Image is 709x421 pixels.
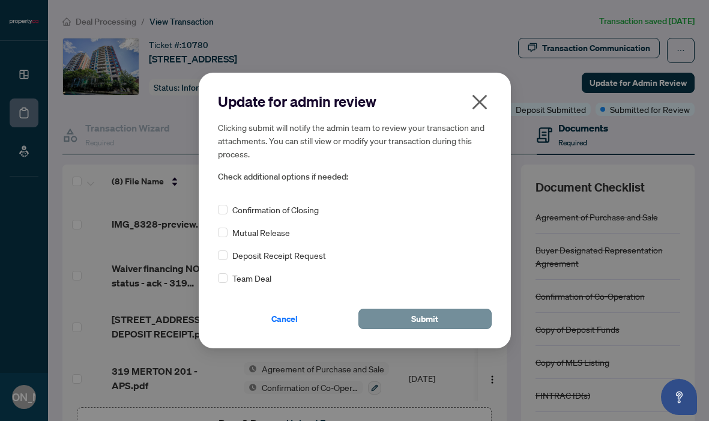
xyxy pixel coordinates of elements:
[232,203,319,216] span: Confirmation of Closing
[232,271,271,285] span: Team Deal
[411,309,438,329] span: Submit
[218,309,351,329] button: Cancel
[470,92,489,112] span: close
[358,309,492,329] button: Submit
[661,379,697,415] button: Open asap
[271,309,298,329] span: Cancel
[218,170,492,184] span: Check additional options if needed:
[232,226,290,239] span: Mutual Release
[218,92,492,111] h2: Update for admin review
[218,121,492,160] h5: Clicking submit will notify the admin team to review your transaction and attachments. You can st...
[232,249,326,262] span: Deposit Receipt Request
